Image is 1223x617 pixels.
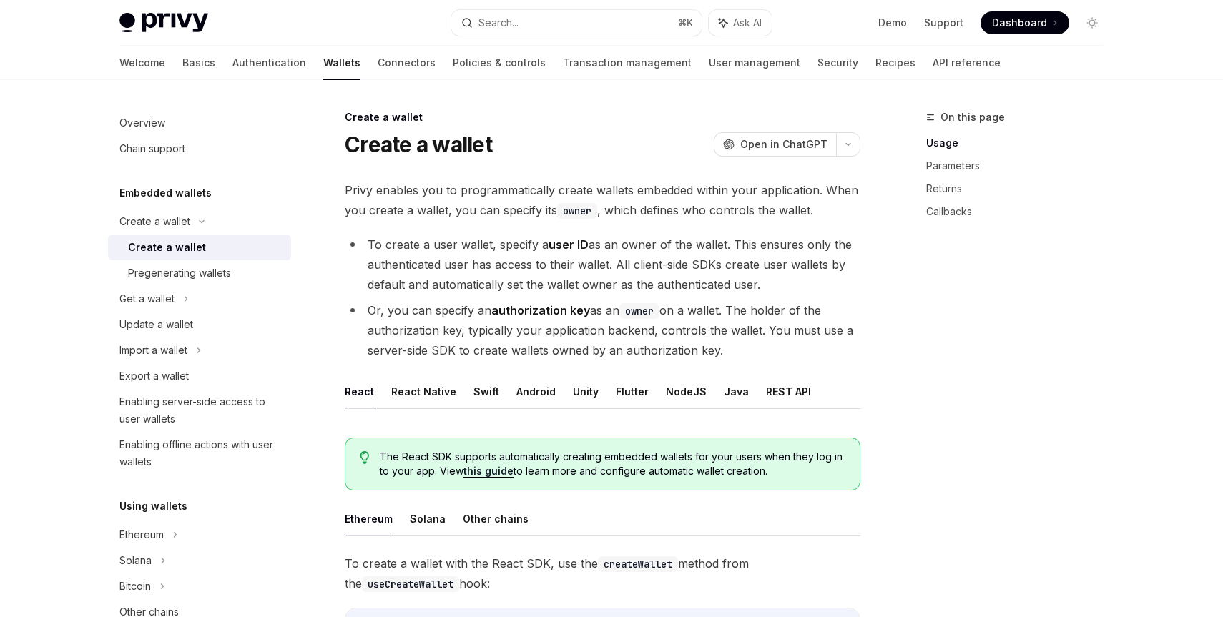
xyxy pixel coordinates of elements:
[709,46,800,80] a: User management
[108,389,291,432] a: Enabling server-side access to user wallets
[345,553,860,593] span: To create a wallet with the React SDK, use the method from the hook:
[516,375,556,408] button: Android
[563,46,692,80] a: Transaction management
[323,46,360,80] a: Wallets
[345,180,860,220] span: Privy enables you to programmatically create wallets embedded within your application. When you c...
[119,526,164,543] div: Ethereum
[345,110,860,124] div: Create a wallet
[817,46,858,80] a: Security
[616,375,649,408] button: Flutter
[108,136,291,162] a: Chain support
[119,436,283,470] div: Enabling offline actions with user wallets
[119,46,165,80] a: Welcome
[391,375,456,408] button: React Native
[345,235,860,295] li: To create a user wallet, specify a as an owner of the wallet. This ensures only the authenticated...
[463,465,514,478] a: this guide
[875,46,915,80] a: Recipes
[557,203,597,219] code: owner
[119,114,165,132] div: Overview
[119,552,152,569] div: Solana
[360,451,370,464] svg: Tip
[619,303,659,319] code: owner
[128,239,206,256] div: Create a wallet
[128,265,231,282] div: Pregenerating wallets
[108,432,291,475] a: Enabling offline actions with user wallets
[362,576,459,592] code: useCreateWallet
[108,312,291,337] a: Update a wallet
[926,132,1115,154] a: Usage
[766,375,811,408] button: REST API
[453,46,546,80] a: Policies & controls
[981,11,1069,34] a: Dashboard
[182,46,215,80] a: Basics
[119,342,187,359] div: Import a wallet
[119,290,175,307] div: Get a wallet
[108,235,291,260] a: Create a wallet
[926,154,1115,177] a: Parameters
[108,260,291,286] a: Pregenerating wallets
[666,375,707,408] button: NodeJS
[678,17,693,29] span: ⌘ K
[878,16,907,30] a: Demo
[926,177,1115,200] a: Returns
[740,137,827,152] span: Open in ChatGPT
[598,556,678,572] code: createWallet
[1081,11,1104,34] button: Toggle dark mode
[473,375,499,408] button: Swift
[491,303,590,317] strong: authorization key
[119,213,190,230] div: Create a wallet
[451,10,702,36] button: Search...⌘K
[119,316,193,333] div: Update a wallet
[573,375,599,408] button: Unity
[119,393,283,428] div: Enabling server-side access to user wallets
[345,132,492,157] h1: Create a wallet
[108,110,291,136] a: Overview
[410,502,446,535] button: Solana
[119,367,189,385] div: Export a wallet
[378,46,436,80] a: Connectors
[119,184,212,202] h5: Embedded wallets
[478,14,519,31] div: Search...
[119,498,187,515] h5: Using wallets
[119,578,151,595] div: Bitcoin
[345,300,860,360] li: Or, you can specify an as an on a wallet. The holder of the authorization key, typically your app...
[709,10,772,36] button: Ask AI
[926,200,1115,223] a: Callbacks
[108,363,291,389] a: Export a wallet
[345,375,374,408] button: React
[733,16,762,30] span: Ask AI
[940,109,1005,126] span: On this page
[933,46,1001,80] a: API reference
[232,46,306,80] a: Authentication
[714,132,836,157] button: Open in ChatGPT
[924,16,963,30] a: Support
[380,450,845,478] span: The React SDK supports automatically creating embedded wallets for your users when they log in to...
[463,502,529,535] button: Other chains
[992,16,1047,30] span: Dashboard
[119,13,208,33] img: light logo
[119,140,185,157] div: Chain support
[345,502,393,535] button: Ethereum
[549,237,589,252] strong: user ID
[724,375,749,408] button: Java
